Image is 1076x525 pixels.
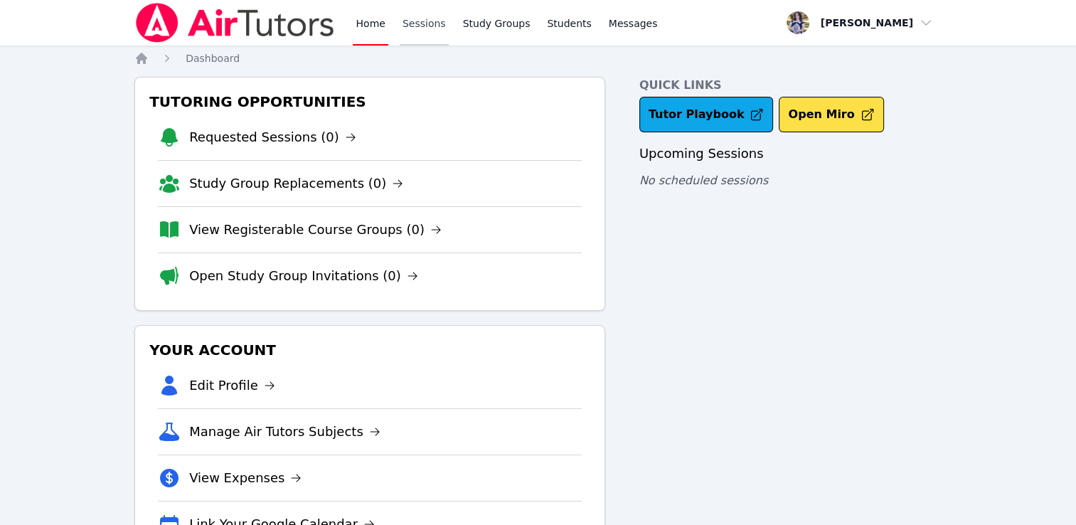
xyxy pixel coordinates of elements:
span: No scheduled sessions [639,174,768,187]
h3: Upcoming Sessions [639,144,942,164]
span: Dashboard [186,53,240,64]
h3: Your Account [147,337,593,363]
a: Tutor Playbook [639,97,774,132]
a: Dashboard [186,51,240,65]
a: Study Group Replacements (0) [189,174,403,193]
nav: Breadcrumb [134,51,942,65]
a: Open Study Group Invitations (0) [189,266,418,286]
a: Edit Profile [189,376,275,396]
a: Manage Air Tutors Subjects [189,422,380,442]
span: Messages [609,16,658,31]
a: View Expenses [189,468,302,488]
img: Air Tutors [134,3,336,43]
h4: Quick Links [639,77,942,94]
a: Requested Sessions (0) [189,127,356,147]
h3: Tutoring Opportunities [147,89,593,115]
button: Open Miro [779,97,883,132]
a: View Registerable Course Groups (0) [189,220,442,240]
